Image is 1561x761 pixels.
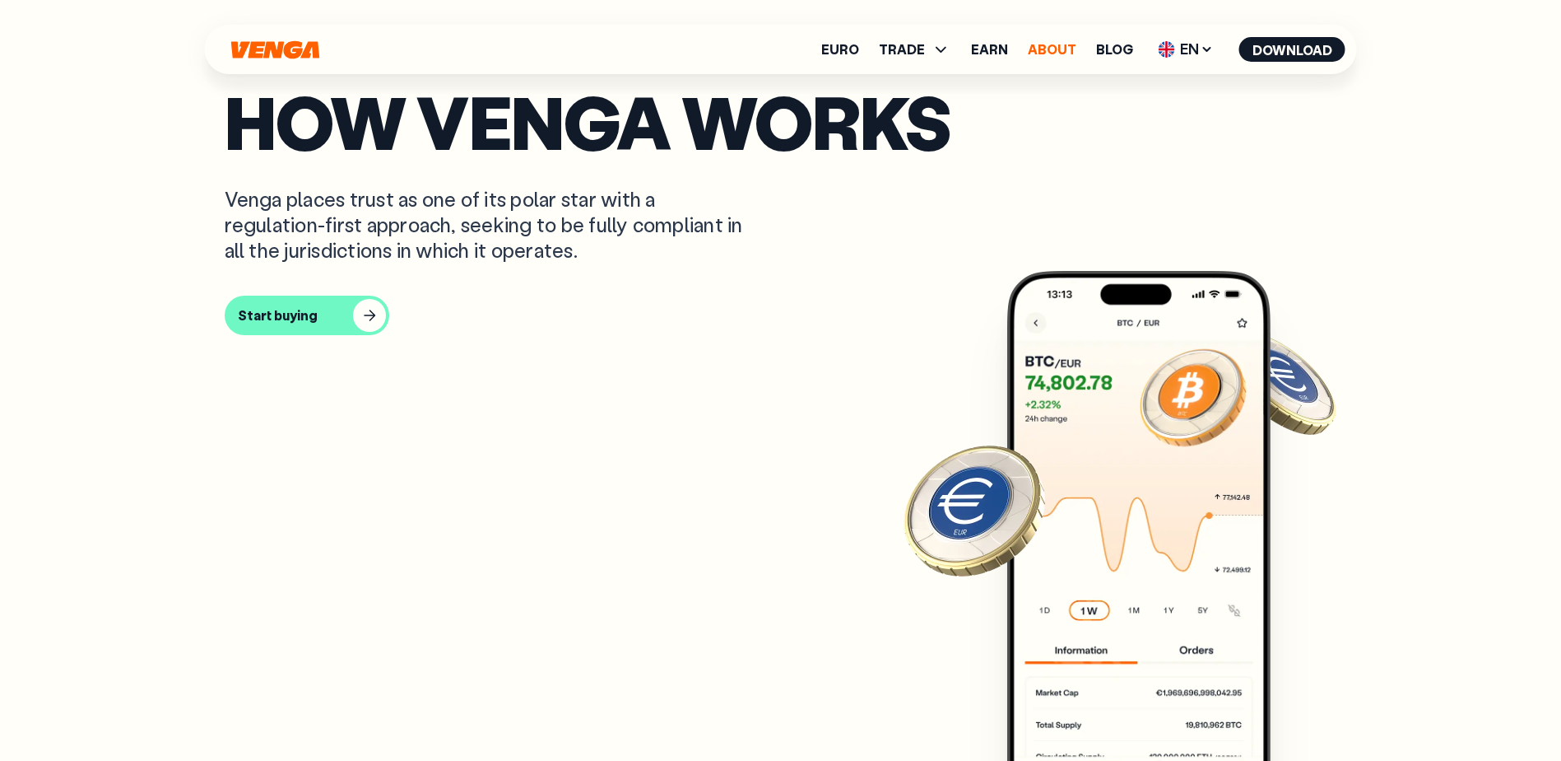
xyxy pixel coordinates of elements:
button: Download [1239,37,1345,62]
span: TRADE [879,40,951,59]
font: EN [1180,40,1199,58]
a: Blog [1096,43,1133,56]
svg: Home [230,40,322,59]
span: TRADE [879,43,925,56]
img: EURO coin [900,436,1048,584]
button: Start buying [225,296,389,335]
p: Venga places trust as one of its polar star with a regulation-first approach, seeking to be fully... [225,186,745,264]
img: EURO coin [1221,324,1340,443]
img: flag-uk [1159,41,1175,58]
p: HOW VENGA WORKS [225,90,1337,153]
a: Start buying [225,296,1337,335]
div: Start buying [238,307,318,324]
span: EN [1153,36,1220,63]
a: About [1028,43,1076,56]
a: Euro [821,43,859,56]
a: Earn [971,43,1008,56]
